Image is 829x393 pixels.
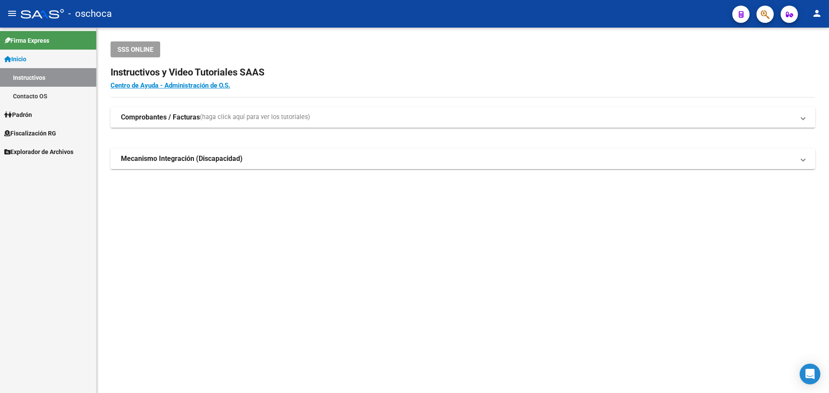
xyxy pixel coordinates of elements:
h2: Instructivos y Video Tutoriales SAAS [111,64,815,81]
span: Explorador de Archivos [4,147,73,157]
mat-expansion-panel-header: Comprobantes / Facturas(haga click aquí para ver los tutoriales) [111,107,815,128]
span: - oschoca [68,4,112,23]
span: Firma Express [4,36,49,45]
mat-icon: menu [7,8,17,19]
span: (haga click aquí para ver los tutoriales) [200,113,310,122]
span: Padrón [4,110,32,119]
mat-icon: person [812,8,822,19]
span: Inicio [4,54,26,64]
span: SSS ONLINE [117,46,153,53]
button: SSS ONLINE [111,41,160,57]
div: Open Intercom Messenger [800,364,820,384]
strong: Comprobantes / Facturas [121,113,200,122]
strong: Mecanismo Integración (Discapacidad) [121,154,243,163]
span: Fiscalización RG [4,129,56,138]
a: Centro de Ayuda - Administración de O.S. [111,82,230,89]
mat-expansion-panel-header: Mecanismo Integración (Discapacidad) [111,148,815,169]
